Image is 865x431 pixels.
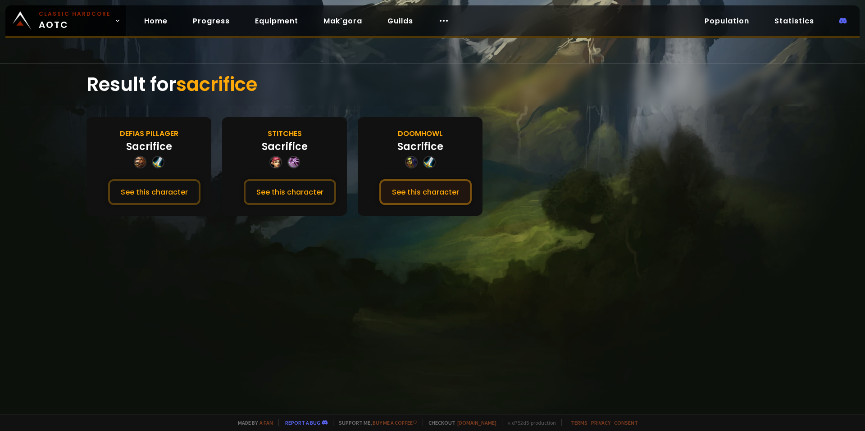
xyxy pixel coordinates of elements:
div: Sacrifice [126,139,172,154]
a: Guilds [380,12,420,30]
a: Progress [186,12,237,30]
a: Privacy [591,419,610,426]
a: Report a bug [285,419,320,426]
div: Sacrifice [262,139,308,154]
a: Home [137,12,175,30]
span: Support me, [333,419,417,426]
span: v. d752d5 - production [502,419,556,426]
a: a fan [259,419,273,426]
span: Checkout [423,419,496,426]
button: See this character [108,179,200,205]
a: Mak'gora [316,12,369,30]
span: AOTC [39,10,111,32]
a: [DOMAIN_NAME] [457,419,496,426]
a: Statistics [767,12,821,30]
button: See this character [379,179,472,205]
a: Buy me a coffee [373,419,417,426]
span: sacrifice [176,71,257,98]
a: Terms [571,419,587,426]
button: See this character [244,179,336,205]
a: Population [697,12,756,30]
a: Consent [614,419,638,426]
div: Stitches [268,128,302,139]
div: Defias Pillager [120,128,178,139]
div: Result for [86,64,778,106]
span: Made by [232,419,273,426]
div: Sacrifice [397,139,443,154]
small: Classic Hardcore [39,10,111,18]
a: Classic HardcoreAOTC [5,5,126,36]
a: Equipment [248,12,305,30]
div: Doomhowl [398,128,443,139]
